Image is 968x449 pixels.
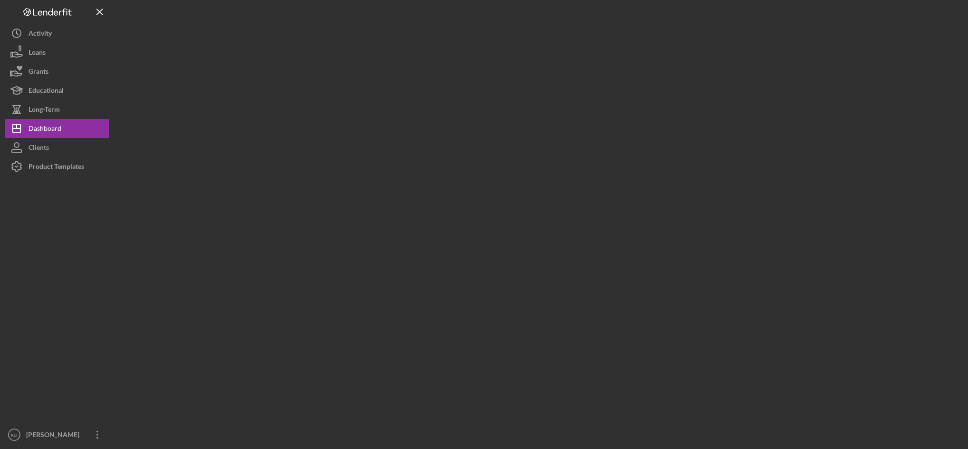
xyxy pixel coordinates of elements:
[29,157,84,178] div: Product Templates
[11,432,17,438] text: KD
[5,24,109,43] button: Activity
[29,43,46,64] div: Loans
[5,100,109,119] button: Long-Term
[29,100,60,121] div: Long-Term
[29,119,61,140] div: Dashboard
[29,24,52,45] div: Activity
[5,81,109,100] button: Educational
[5,157,109,176] button: Product Templates
[5,425,109,444] button: KD[PERSON_NAME]
[29,81,64,102] div: Educational
[5,62,109,81] button: Grants
[29,62,48,83] div: Grants
[5,119,109,138] button: Dashboard
[29,138,49,159] div: Clients
[5,43,109,62] button: Loans
[24,425,86,447] div: [PERSON_NAME]
[5,138,109,157] button: Clients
